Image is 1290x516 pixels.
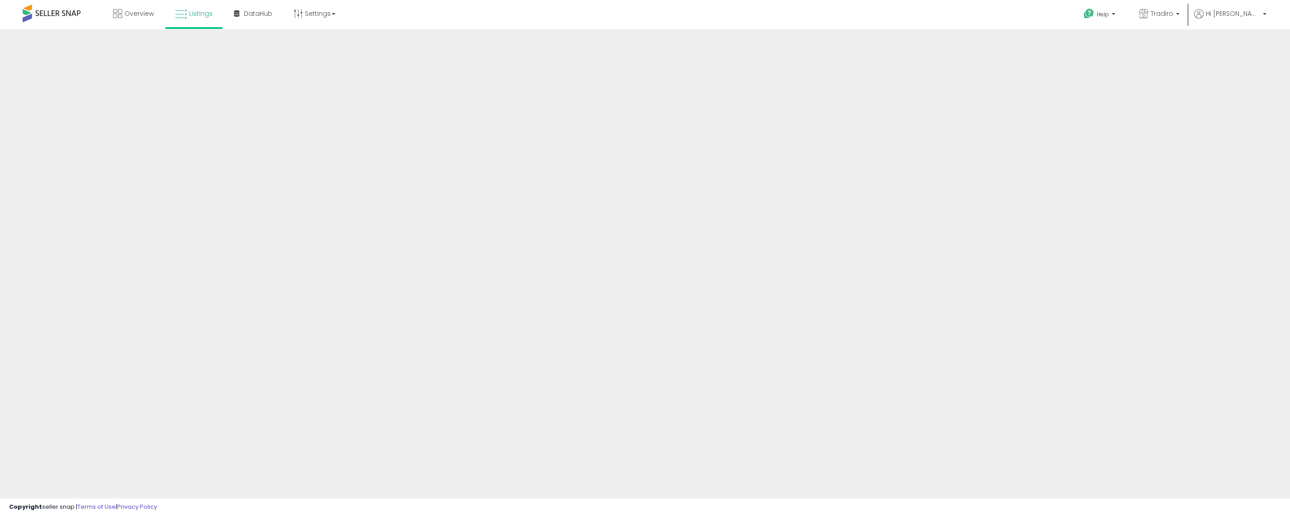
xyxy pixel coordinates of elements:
[1151,9,1173,18] span: Tradiro
[1206,9,1260,18] span: Hi [PERSON_NAME]
[1083,8,1095,19] i: Get Help
[124,9,154,18] span: Overview
[189,9,213,18] span: Listings
[1097,10,1109,18] span: Help
[1194,9,1266,29] a: Hi [PERSON_NAME]
[1076,1,1124,29] a: Help
[244,9,272,18] span: DataHub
